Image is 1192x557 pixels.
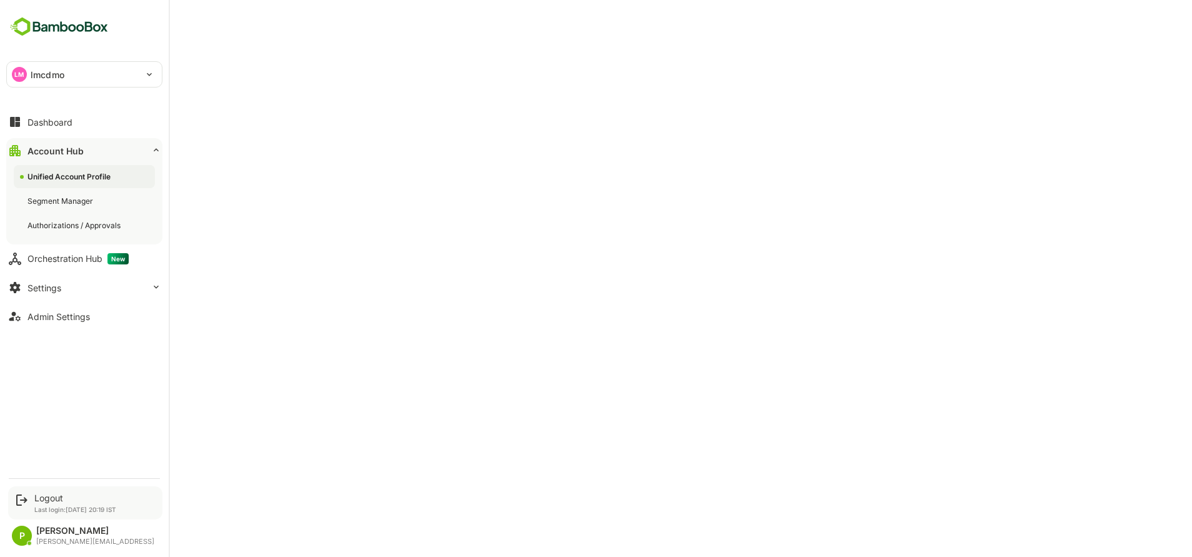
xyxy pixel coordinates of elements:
[6,304,162,329] button: Admin Settings
[27,196,96,206] div: Segment Manager
[6,138,162,163] button: Account Hub
[36,538,154,546] div: [PERSON_NAME][EMAIL_ADDRESS]
[12,526,32,546] div: P
[36,526,154,536] div: [PERSON_NAME]
[34,493,116,503] div: Logout
[107,253,129,264] span: New
[12,67,27,82] div: LM
[27,283,61,293] div: Settings
[6,109,162,134] button: Dashboard
[27,253,129,264] div: Orchestration Hub
[27,220,123,231] div: Authorizations / Approvals
[27,171,113,182] div: Unified Account Profile
[6,275,162,300] button: Settings
[6,246,162,271] button: Orchestration HubNew
[34,506,116,513] p: Last login: [DATE] 20:19 IST
[31,68,64,81] p: lmcdmo
[7,62,162,87] div: LMlmcdmo
[27,311,90,322] div: Admin Settings
[6,15,112,39] img: BambooboxFullLogoMark.5f36c76dfaba33ec1ec1367b70bb1252.svg
[27,117,72,128] div: Dashboard
[27,146,84,156] div: Account Hub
